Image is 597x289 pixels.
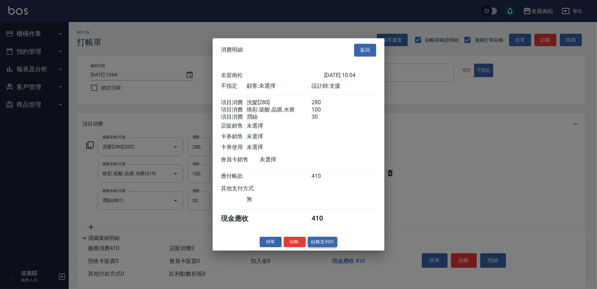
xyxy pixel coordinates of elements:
div: 410 [312,173,337,180]
div: 不指定 [221,83,247,90]
div: 其他支付方式 [221,185,273,192]
button: 結帳 [284,237,306,247]
div: 項目消費 [221,99,247,106]
div: 未選擇 [247,144,311,151]
button: 結帳並列印 [308,237,338,247]
span: 消費明細 [221,47,243,54]
div: 卡券使用 [221,144,247,151]
div: 未選擇 [260,156,324,163]
div: 30 [312,114,337,121]
div: 未選擇 [247,122,311,130]
div: 卡券銷售 [221,133,247,140]
div: 項目消費 [221,106,247,114]
div: 現金應收 [221,214,260,223]
div: 項目消費 [221,114,247,121]
div: 未選擇 [247,133,311,140]
div: 洗髮[280] [247,99,311,106]
div: 顧客: 未選擇 [247,83,311,90]
div: [DATE] 10:04 [324,72,376,79]
button: 掛單 [260,237,282,247]
div: 無 [247,196,311,203]
button: 返回 [354,44,376,56]
div: 280 [312,99,337,106]
div: 410 [312,214,337,223]
div: 100 [312,106,337,114]
div: 名留南松 [221,72,324,79]
div: 潤絲 [247,114,311,121]
div: 店販銷售 [221,122,247,130]
div: 煥彩.玻酸.晶膜.水療 [247,106,311,114]
div: 應付帳款 [221,173,247,180]
div: 設計師: 支援 [312,83,376,90]
div: 會員卡銷售 [221,156,260,163]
